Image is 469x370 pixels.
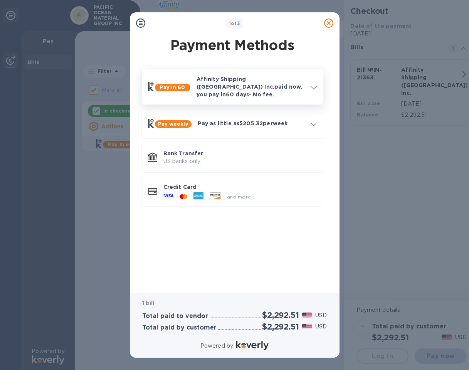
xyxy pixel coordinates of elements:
[198,119,304,127] p: Pay as little as $205.32 per week
[302,324,313,329] img: USD
[142,324,217,331] h3: Total paid by customer
[229,20,231,26] span: 1
[315,323,327,331] p: USD
[160,84,185,90] b: Pay in 60
[262,322,299,331] h2: $2,292.51
[140,37,325,53] h1: Payment Methods
[163,157,317,165] p: US banks only.
[142,313,208,320] h3: Total paid to vendor
[229,20,240,26] b: of 3
[262,310,299,320] h2: $2,292.51
[227,194,255,200] span: and more...
[302,313,313,318] img: USD
[158,121,188,127] b: Pay weekly
[197,75,304,98] p: Affinity Shipping ([GEOGRAPHIC_DATA]) Inc. paid now, you pay in 60 days - No fee.
[163,183,317,191] p: Credit Card
[315,311,327,320] p: USD
[200,342,233,350] p: Powered by
[236,341,269,350] img: Logo
[142,300,155,306] b: 1 bill
[163,150,317,157] p: Bank Transfer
